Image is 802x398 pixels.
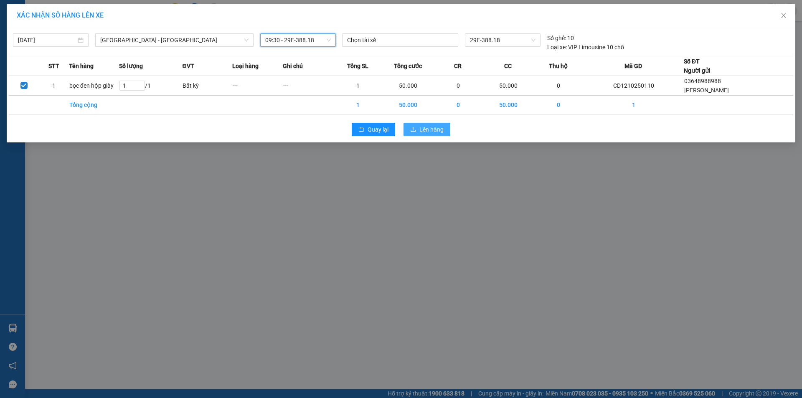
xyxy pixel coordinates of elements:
[547,43,624,52] div: VIP Limousine 10 chỗ
[69,61,94,71] span: Tên hàng
[470,34,535,46] span: 29E-388.18
[283,76,333,96] td: ---
[547,33,574,43] div: 10
[533,96,584,114] td: 0
[533,76,584,96] td: 0
[483,76,533,96] td: 50.000
[18,35,76,45] input: 12/10/2025
[547,43,567,52] span: Loại xe:
[333,96,383,114] td: 1
[549,61,568,71] span: Thu hộ
[352,123,395,136] button: rollbackQuay lại
[69,96,119,114] td: Tổng cộng
[419,125,444,134] span: Lên hàng
[48,61,59,71] span: STT
[17,11,104,19] span: XÁC NHẬN SỐ HÀNG LÊN XE
[333,76,383,96] td: 1
[347,61,368,71] span: Tổng SL
[119,76,182,96] td: / 1
[684,57,711,75] div: Số ĐT Người gửi
[119,61,143,71] span: Số lượng
[772,4,795,28] button: Close
[100,34,249,46] span: Quảng Ninh - Hà Nội
[69,76,119,96] td: bọc đen hộp giày
[383,76,433,96] td: 50.000
[383,96,433,114] td: 50.000
[394,61,422,71] span: Tổng cước
[368,125,388,134] span: Quay lại
[454,61,462,71] span: CR
[780,12,787,19] span: close
[433,76,483,96] td: 0
[410,127,416,133] span: upload
[39,76,69,96] td: 1
[584,76,684,96] td: CD1210250110
[244,38,249,43] span: down
[547,33,566,43] span: Số ghế:
[283,61,303,71] span: Ghi chú
[232,61,259,71] span: Loại hàng
[584,96,684,114] td: 1
[358,127,364,133] span: rollback
[404,123,450,136] button: uploadLên hàng
[684,87,729,94] span: [PERSON_NAME]
[182,61,194,71] span: ĐVT
[483,96,533,114] td: 50.000
[504,61,512,71] span: CC
[182,76,232,96] td: Bất kỳ
[684,78,721,84] span: 03648988988
[265,34,331,46] span: 09:30 - 29E-388.18
[433,96,483,114] td: 0
[232,76,282,96] td: ---
[624,61,642,71] span: Mã GD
